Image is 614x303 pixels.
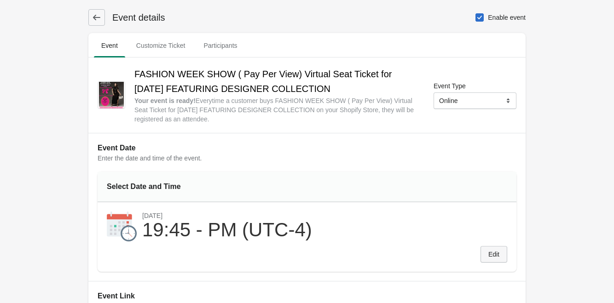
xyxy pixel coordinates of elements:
[129,37,193,54] span: Customize Ticket
[488,13,526,22] span: Enable event
[434,81,466,91] label: Event Type
[94,37,125,54] span: Event
[107,181,227,192] div: Select Date and Time
[196,37,244,54] span: Participants
[105,11,165,24] h1: Event details
[98,291,516,302] h2: Event Link
[142,220,312,240] div: 19:45 - PM (UTC-4)
[98,143,516,154] h2: Event Date
[98,154,202,162] span: Enter the date and time of the event.
[134,97,196,104] strong: Your event is ready !
[481,246,507,263] button: Edit
[99,82,124,109] img: vfashionshowad_c60d44d2-e2f8-4981-a1fe-d7a50bc131c8.jpg
[134,96,418,124] div: Everytime a customer buys FASHION WEEK SHOW ( Pay Per View) Virtual Seat Ticket for [DATE] FEATUR...
[107,212,137,241] img: calendar-9220d27974dede90758afcd34f990835.png
[134,67,418,96] h2: FASHION WEEK SHOW ( Pay Per View) Virtual Seat Ticket for [DATE] FEATURING DESIGNER COLLECTION
[142,212,312,220] div: [DATE]
[488,251,499,258] span: Edit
